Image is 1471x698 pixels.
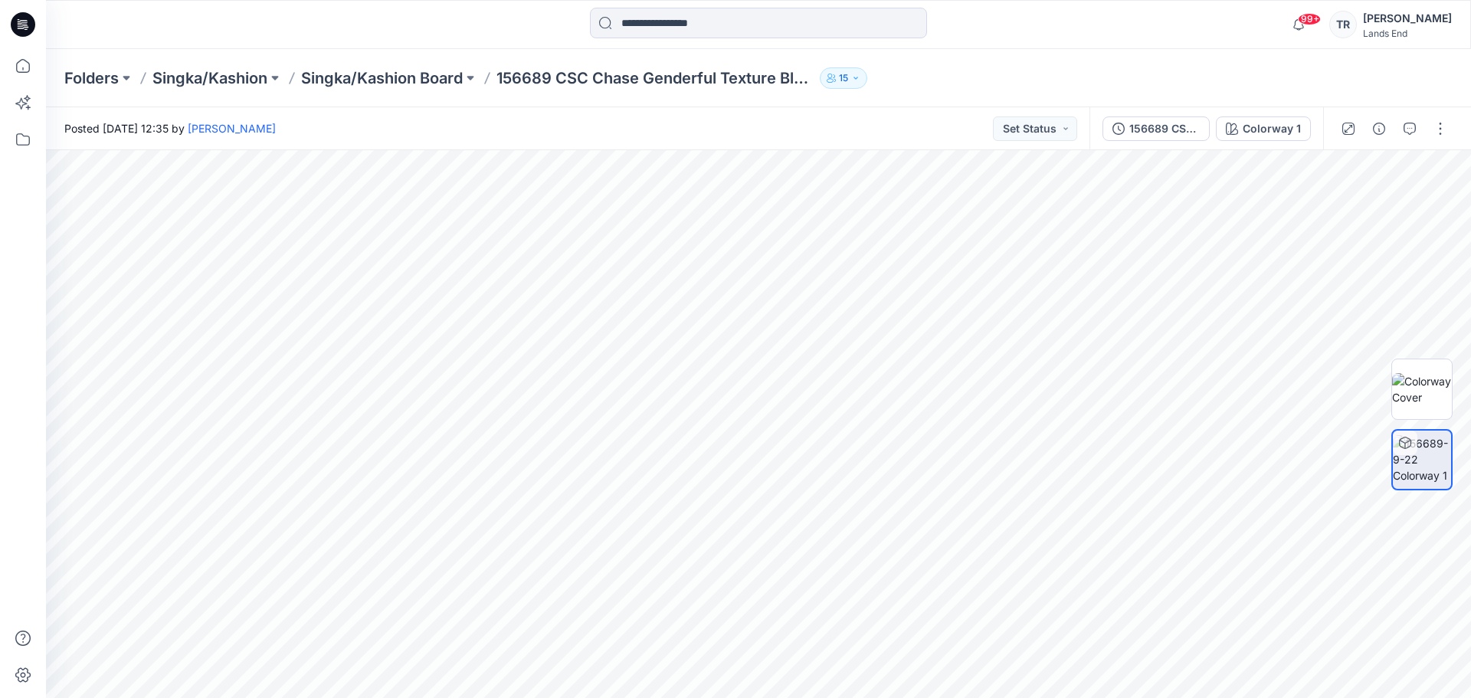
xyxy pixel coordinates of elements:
div: 156689 CSC Chase Genderful Texture Block Zip Front Jacket [1129,120,1200,137]
span: Posted [DATE] 12:35 by [64,120,276,136]
a: Singka/Kashion Board [301,67,463,89]
div: [PERSON_NAME] [1363,9,1452,28]
a: [PERSON_NAME] [188,122,276,135]
a: Folders [64,67,119,89]
button: 15 [820,67,867,89]
div: Lands End [1363,28,1452,39]
div: Colorway 1 [1243,120,1301,137]
span: 99+ [1298,13,1321,25]
img: 156689-9-22 Colorway 1 [1393,435,1451,483]
button: 156689 CSC Chase Genderful Texture Block Zip Front Jacket [1102,116,1210,141]
p: 156689 CSC Chase Genderful Texture Block Zip Front Jacket [496,67,814,89]
button: Details [1367,116,1391,141]
a: Singka/Kashion [152,67,267,89]
div: TR [1329,11,1357,38]
p: 15 [839,70,848,87]
img: Colorway Cover [1392,373,1452,405]
button: Colorway 1 [1216,116,1311,141]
